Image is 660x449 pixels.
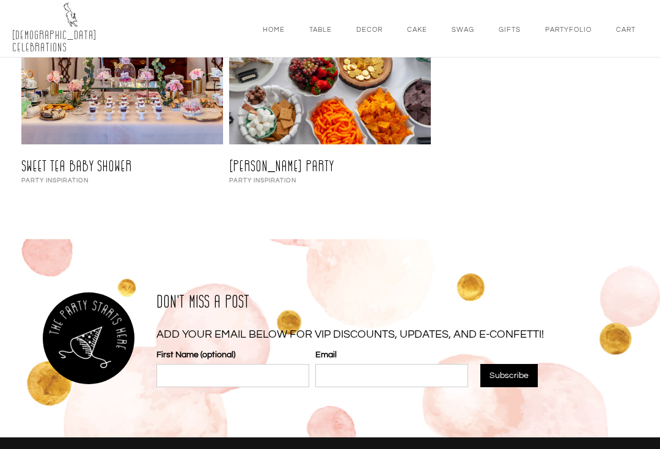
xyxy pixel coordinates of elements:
[156,292,544,314] h2: Don't miss a post
[499,24,521,35] div: Gifts
[229,160,334,175] a: [PERSON_NAME] Party
[533,1,604,56] a: Partyfolio
[229,177,296,184] a: Party Inspiration
[616,24,636,35] div: Cart
[21,160,132,175] a: Sweet Tea Baby Shower
[12,2,134,54] a: [DEMOGRAPHIC_DATA] Celebrations
[251,1,297,56] a: Home
[12,30,134,54] div: [DEMOGRAPHIC_DATA] Celebrations
[486,1,533,56] a: Gifts
[480,364,538,387] input: Subscribe
[407,24,427,35] div: Cake
[309,24,332,35] div: Table
[545,24,592,35] div: Partyfolio
[439,1,486,56] a: Swag
[315,349,468,361] label: Email
[604,1,648,56] a: Cart
[395,1,439,56] a: Cake
[21,177,89,184] a: Party Inspiration
[156,327,544,343] p: Add your email below for VIP discounts, updates, and e-confetti!
[344,1,395,56] a: Decor
[263,24,285,35] div: Home
[297,1,344,56] a: Table
[356,24,383,35] div: Decor
[156,349,309,361] label: First Name (optional)
[156,349,544,387] form: Footer Capture
[452,24,474,35] div: Swag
